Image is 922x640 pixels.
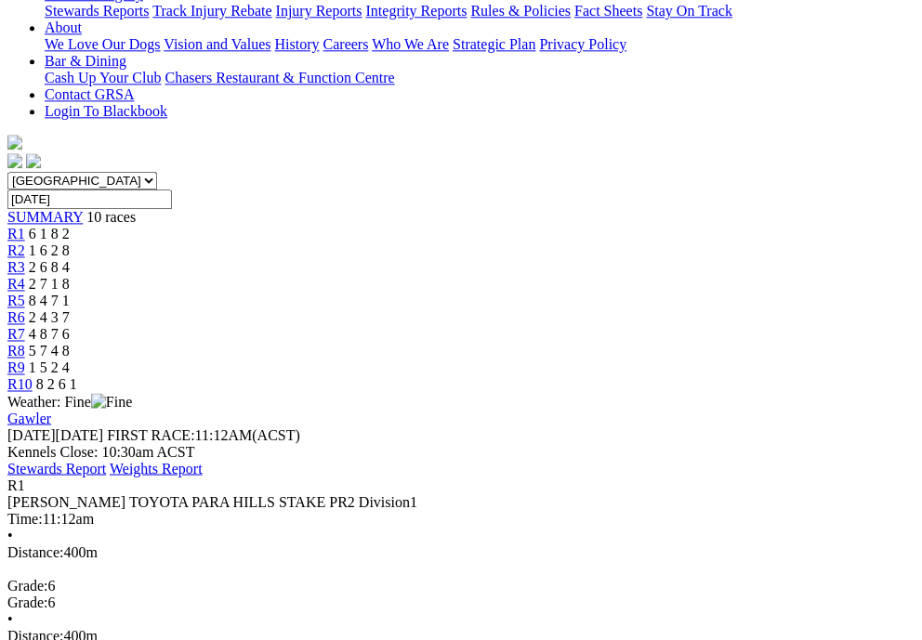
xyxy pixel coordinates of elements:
[275,3,362,19] a: Injury Reports
[36,376,77,392] span: 8 2 6 1
[7,577,48,593] span: Grade:
[29,226,70,242] span: 6 1 8 2
[7,309,25,325] a: R6
[7,426,103,442] span: [DATE]
[29,276,70,292] span: 2 7 1 8
[7,343,25,359] a: R8
[26,153,41,168] img: twitter.svg
[45,3,915,20] div: Care & Integrity
[453,36,535,52] a: Strategic Plan
[7,610,13,626] span: •
[107,426,300,442] span: 11:12AM(ACST)
[7,293,25,308] a: R5
[7,594,48,609] span: Grade:
[7,543,63,559] span: Distance:
[45,70,161,85] a: Cash Up Your Club
[7,426,56,442] span: [DATE]
[7,189,172,209] input: Select date
[91,393,132,410] img: Fine
[539,36,626,52] a: Privacy Policy
[7,577,915,594] div: 6
[365,3,467,19] a: Integrity Reports
[29,259,70,275] span: 2 6 8 4
[7,443,915,460] div: Kennels Close: 10:30am ACST
[372,36,449,52] a: Who We Are
[152,3,271,19] a: Track Injury Rebate
[7,510,915,527] div: 11:12am
[7,410,51,425] a: Gawler
[164,36,270,52] a: Vision and Values
[7,527,13,542] span: •
[323,36,368,52] a: Careers
[45,36,915,53] div: About
[107,426,194,442] span: FIRST RACE:
[45,53,126,69] a: Bar & Dining
[646,3,731,19] a: Stay On Track
[45,70,915,86] div: Bar & Dining
[7,393,132,409] span: Weather: Fine
[29,343,70,359] span: 5 7 4 8
[7,376,33,392] a: R10
[29,309,70,325] span: 2 4 3 7
[7,276,25,292] a: R4
[7,543,915,560] div: 400m
[29,242,70,258] span: 1 6 2 8
[45,36,160,52] a: We Love Our Dogs
[29,359,70,375] span: 1 5 2 4
[29,293,70,308] span: 8 4 7 1
[7,153,22,168] img: facebook.svg
[86,209,136,225] span: 10 races
[7,259,25,275] a: R3
[45,3,149,19] a: Stewards Reports
[7,510,43,526] span: Time:
[45,103,167,119] a: Login To Blackbook
[7,209,83,225] a: SUMMARY
[274,36,319,52] a: History
[7,460,106,476] a: Stewards Report
[7,594,915,610] div: 6
[7,226,25,242] a: R1
[45,20,82,35] a: About
[7,477,25,492] span: R1
[29,326,70,342] span: 4 8 7 6
[45,86,134,102] a: Contact GRSA
[7,135,22,150] img: logo-grsa-white.png
[165,70,394,85] a: Chasers Restaurant & Function Centre
[7,493,915,510] div: [PERSON_NAME] TOYOTA PARA HILLS STAKE PR2 Division1
[470,3,571,19] a: Rules & Policies
[7,242,25,258] a: R2
[7,326,25,342] a: R7
[574,3,642,19] a: Fact Sheets
[7,359,25,375] a: R9
[110,460,203,476] a: Weights Report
